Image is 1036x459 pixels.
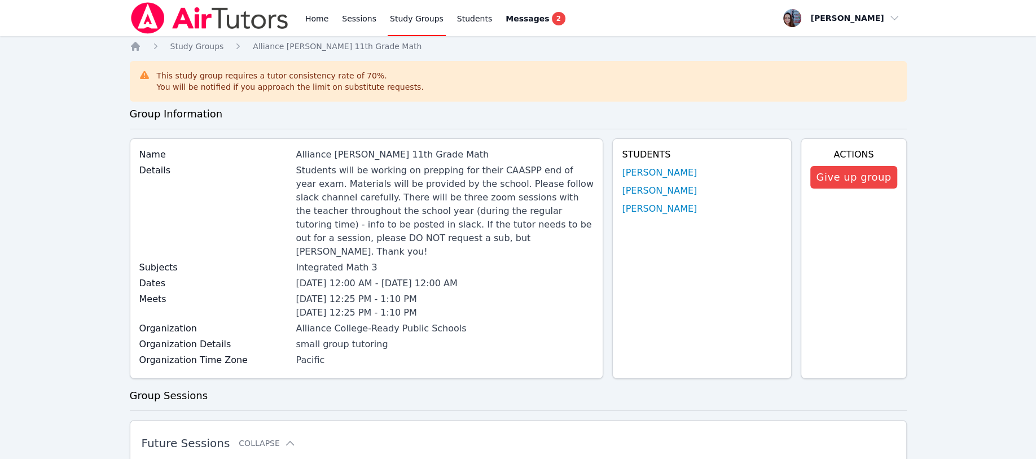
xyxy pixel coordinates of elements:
[622,166,697,180] a: [PERSON_NAME]
[139,292,289,306] label: Meets
[130,388,907,404] h3: Group Sessions
[296,148,594,161] div: Alliance [PERSON_NAME] 11th Grade Math
[552,12,565,25] span: 2
[139,353,289,367] label: Organization Time Zone
[296,164,594,259] div: Students will be working on prepping for their CAASPP end of year exam. Materials will be provide...
[296,306,594,320] li: [DATE] 12:25 PM - 1:10 PM
[622,184,697,198] a: [PERSON_NAME]
[170,42,224,51] span: Study Groups
[253,42,422,51] span: Alliance [PERSON_NAME] 11th Grade Math
[296,292,594,306] li: [DATE] 12:25 PM - 1:10 PM
[139,261,289,274] label: Subjects
[139,277,289,290] label: Dates
[139,338,289,351] label: Organization Details
[139,322,289,335] label: Organization
[130,106,907,122] h3: Group Information
[296,353,594,367] div: Pacific
[810,166,897,189] button: Give up group
[253,41,422,52] a: Alliance [PERSON_NAME] 11th Grade Math
[157,70,424,93] div: This study group requires a tutor consistency rate of 70 %.
[296,278,457,288] span: [DATE] 12:00 AM - [DATE] 12:00 AM
[239,438,295,449] button: Collapse
[622,148,782,161] h4: Students
[810,148,897,161] h4: Actions
[506,13,549,24] span: Messages
[142,436,230,450] span: Future Sessions
[170,41,224,52] a: Study Groups
[296,322,594,335] div: Alliance College-Ready Public Schools
[157,81,424,93] div: You will be notified if you approach the limit on substitute requests.
[622,202,697,216] a: [PERSON_NAME]
[130,41,907,52] nav: Breadcrumb
[139,148,289,161] label: Name
[296,261,594,274] div: Integrated Math 3
[130,2,289,34] img: Air Tutors
[139,164,289,177] label: Details
[296,338,594,351] div: small group tutoring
